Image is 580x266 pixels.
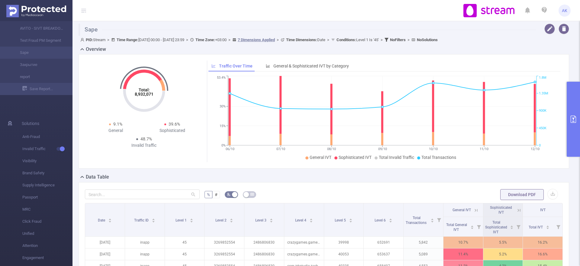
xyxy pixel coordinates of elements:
span: 48.7% [140,136,152,141]
i: icon: table [250,192,254,196]
div: Sort [190,218,193,221]
span: Solutions [22,117,39,130]
span: 39.6% [169,122,180,126]
span: Traffic ID [134,218,150,222]
span: Click Fraud [22,215,72,228]
i: icon: caret-up [349,218,353,219]
span: Level 4 [295,218,307,222]
i: icon: caret-up [152,218,155,219]
div: Sort [349,218,353,221]
a: report [12,71,65,83]
span: Traffic Over Time [219,64,253,68]
span: > [184,38,190,42]
h1: Sape [79,24,536,36]
i: icon: caret-up [389,218,392,219]
p: 2486806830 [244,237,284,248]
i: icon: caret-up [230,218,233,219]
div: Sort [430,218,434,221]
p: 40053 [324,248,364,260]
h2: Overview [86,46,106,53]
span: Visibility [22,155,72,167]
i: icon: caret-up [108,218,112,219]
div: Sort [389,218,392,221]
i: icon: caret-down [389,220,392,222]
p: crazygames.games.ras [284,237,324,248]
span: > [105,38,111,42]
span: 9.1% [113,122,122,126]
i: icon: bar-chart [266,64,270,68]
p: 5,089 [404,248,443,260]
tspan: 07/10 [276,147,285,151]
b: Time Zone: [195,38,215,42]
i: icon: caret-up [510,225,514,226]
span: General & Sophisticated IVT by Category [273,64,349,68]
p: 653637 [364,248,403,260]
tspan: 30% [220,105,226,109]
u: 7 Dimensions Applied [238,38,275,42]
span: Level 3 [255,218,267,222]
h2: Data Table [86,173,109,181]
b: PID: [86,38,93,42]
span: AK [562,5,567,17]
span: > [379,38,385,42]
i: icon: caret-up [430,218,434,219]
i: icon: caret-up [470,225,474,226]
span: Anti-Fraud [22,131,72,143]
span: Level 5 [335,218,347,222]
tspan: 53.4% [217,76,226,80]
span: Stream [DATE] 00:00 - [DATE] 23:59 +03:00 [80,38,438,42]
span: > [227,38,232,42]
span: Total IVT [529,225,544,229]
span: Sophisticated IVT [339,155,372,160]
i: Filter menu [435,203,443,236]
p: 3269852554 [205,248,244,260]
p: 2486806830 [244,248,284,260]
i: icon: caret-down [349,220,353,222]
span: Level 2 [215,218,227,222]
i: icon: caret-down [108,220,112,222]
i: icon: caret-up [269,218,273,219]
span: Total Sophisticated IVT [485,220,507,234]
span: Date [98,218,106,222]
tspan: 09/10 [378,147,387,151]
span: IVT [540,208,546,212]
b: Conditions : [337,38,356,42]
span: Supply Intelligence [22,179,72,191]
i: icon: caret-down [269,220,273,222]
tspan: 08/10 [327,147,336,151]
tspan: 10/10 [429,147,437,151]
a: Sape [12,47,65,59]
i: icon: caret-up [309,218,313,219]
b: No Solutions [417,38,438,42]
span: Level 6 [375,218,387,222]
input: Search... [85,189,200,199]
p: 652691 [364,237,403,248]
p: inapp [125,237,165,248]
span: Invalid Traffic [22,143,72,155]
button: Download PDF [500,189,544,200]
i: icon: line-chart [211,64,216,68]
tspan: 15% [220,124,226,128]
a: AVITO - SIVT BREAKDOWN [12,22,65,34]
tspan: 1.35M [539,91,548,95]
span: Total Invalid Traffic [379,155,414,160]
div: Invalid Traffic [116,142,172,149]
i: icon: caret-down [510,227,514,228]
tspan: 900K [539,109,546,113]
tspan: Total: [138,87,150,92]
div: Sort [309,218,313,221]
span: Engagement [22,252,72,264]
a: Закрытие [12,59,65,71]
span: Level 1 Is '45' [337,38,379,42]
tspan: 11/10 [480,147,488,151]
span: MRC [22,203,72,215]
div: Sophisticated [144,127,201,134]
i: icon: bg-colors [227,192,230,196]
i: icon: caret-down [470,227,474,228]
p: crazygames.games.ras [284,248,324,260]
b: No Filters [390,38,406,42]
p: 45 [165,248,205,260]
span: General IVT [310,155,331,160]
span: % [207,192,210,197]
tspan: 1.8M [539,76,546,80]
